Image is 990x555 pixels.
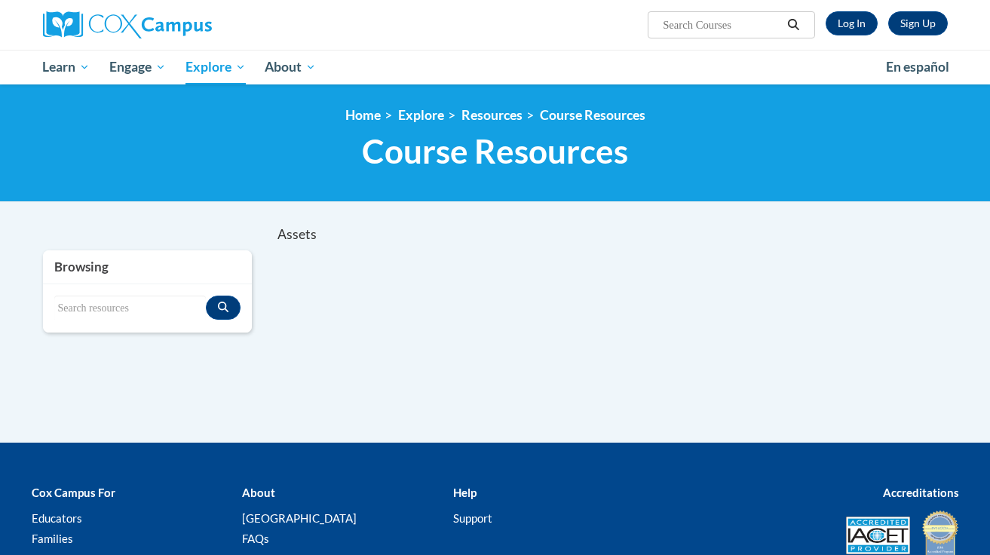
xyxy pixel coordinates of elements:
a: Register [888,11,948,35]
span: Assets [277,226,317,242]
a: Cox Campus [43,11,329,38]
input: Search Courses [661,16,782,34]
a: Families [32,532,73,545]
span: Course Resources [362,131,628,171]
a: Home [345,107,381,123]
span: About [265,58,316,76]
div: Main menu [20,50,970,84]
img: Cox Campus [43,11,212,38]
a: En español [876,51,959,83]
b: About [242,486,275,499]
span: Learn [42,58,90,76]
a: Engage [100,50,176,84]
a: Educators [32,511,82,525]
b: Cox Campus For [32,486,115,499]
a: Explore [398,107,444,123]
button: Search [782,16,805,34]
b: Accreditations [883,486,959,499]
span: En español [886,59,949,75]
a: About [255,50,326,84]
a: [GEOGRAPHIC_DATA] [242,511,357,525]
a: Resources [461,107,523,123]
img: Accredited IACET® Provider [846,517,910,554]
a: Course Resources [540,107,645,123]
a: Learn [33,50,100,84]
b: Help [453,486,477,499]
a: Explore [176,50,256,84]
button: Search resources [206,296,241,320]
a: Log In [826,11,878,35]
h3: Browsing [54,258,241,276]
a: Support [453,511,492,525]
span: Engage [109,58,166,76]
span: Explore [185,58,246,76]
input: Search resources [54,296,207,321]
a: FAQs [242,532,269,545]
